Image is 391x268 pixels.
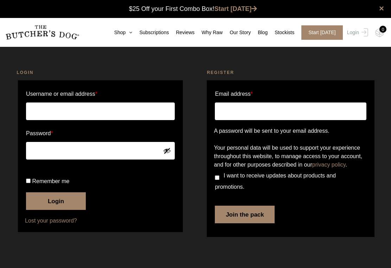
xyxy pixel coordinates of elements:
label: Username or email address [26,88,175,100]
h2: Login [17,69,184,76]
a: Start [DATE] [214,5,257,12]
a: Lost your password? [25,217,176,225]
p: A password will be sent to your email address. [214,127,367,135]
a: Shop [107,29,133,36]
label: Email address [215,88,253,100]
a: Our Story [223,29,251,36]
span: I want to receive updates about products and promotions. [215,173,336,190]
label: Password [26,128,175,139]
a: privacy policy [312,162,346,168]
h2: Register [207,69,374,76]
button: Login [26,192,86,210]
a: close [379,4,384,13]
span: Start [DATE] [301,25,343,40]
img: TBD_Cart-Empty.png [375,28,384,37]
a: Blog [251,29,268,36]
button: Show password [163,147,171,155]
a: Login [345,25,368,40]
a: Reviews [169,29,194,36]
p: Your personal data will be used to support your experience throughout this website, to manage acc... [214,144,367,169]
a: Why Raw [194,29,223,36]
a: Start [DATE] [294,25,345,40]
a: Stockists [268,29,294,36]
input: I want to receive updates about products and promotions. [215,175,219,180]
a: Subscriptions [132,29,169,36]
div: 0 [379,26,386,33]
input: Remember me [26,179,31,183]
button: Join the pack [215,206,275,223]
span: Remember me [32,178,70,184]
